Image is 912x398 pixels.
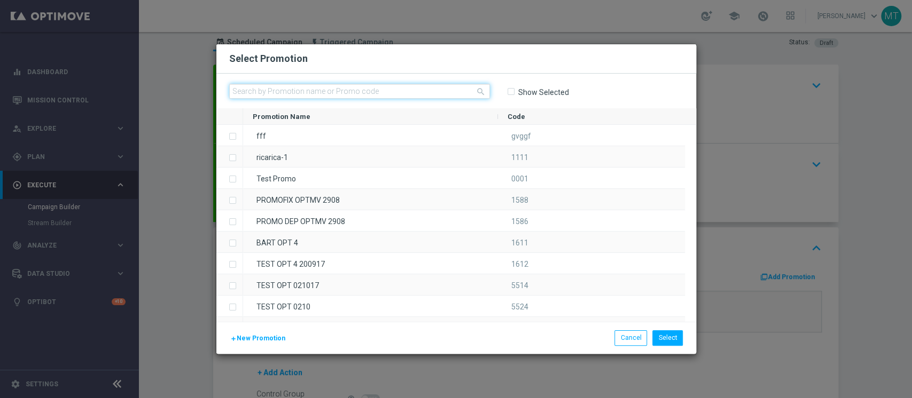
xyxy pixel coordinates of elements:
[476,87,486,97] i: search
[243,317,685,338] div: Press SPACE to select this row.
[216,253,243,274] div: Press SPACE to select this row.
[216,125,243,146] div: Press SPACE to select this row.
[216,296,243,317] div: Press SPACE to select this row.
[511,281,528,290] span: 5514
[243,317,498,338] div: TEST OPT0310
[243,296,685,317] div: Press SPACE to select this row.
[243,232,498,252] div: BART OPT 4
[253,113,310,121] span: Promotion Name
[216,210,243,232] div: Press SPACE to select this row.
[511,132,531,140] span: gvggf
[243,253,685,274] div: Press SPACE to select this row.
[229,84,490,99] input: Search by Promotion name or Promo code
[216,317,243,338] div: Press SPACE to select this row.
[518,87,569,97] label: Show Selected
[652,330,683,345] button: Select
[243,210,685,232] div: Press SPACE to select this row.
[508,113,525,121] span: Code
[243,253,498,274] div: TEST OPT 4 200917
[511,217,528,226] span: 1586
[243,232,685,253] div: Press SPACE to select this row.
[511,238,528,247] span: 1611
[216,168,243,189] div: Press SPACE to select this row.
[511,174,528,183] span: 0001
[243,146,498,167] div: ricarica-1
[216,146,243,168] div: Press SPACE to select this row.
[243,125,498,146] div: fff
[243,168,498,188] div: Test Promo
[243,296,498,316] div: TEST OPT 0210
[511,196,528,204] span: 1588
[243,146,685,168] div: Press SPACE to select this row.
[230,336,237,342] i: add
[216,274,243,296] div: Press SPACE to select this row.
[237,335,285,342] span: New Promotion
[511,260,528,268] span: 1612
[243,189,685,210] div: Press SPACE to select this row.
[243,168,685,189] div: Press SPACE to select this row.
[511,153,528,162] span: 1111
[216,189,243,210] div: Press SPACE to select this row.
[614,330,647,345] button: Cancel
[243,125,685,146] div: Press SPACE to select this row.
[243,189,498,210] div: PROMOFIX OPTMV 2908
[229,52,308,65] h2: Select Promotion
[216,232,243,253] div: Press SPACE to select this row.
[229,332,286,344] button: New Promotion
[243,274,685,296] div: Press SPACE to select this row.
[243,210,498,231] div: PROMO DEP OPTMV 2908
[511,303,528,311] span: 5524
[243,274,498,295] div: TEST OPT 021017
